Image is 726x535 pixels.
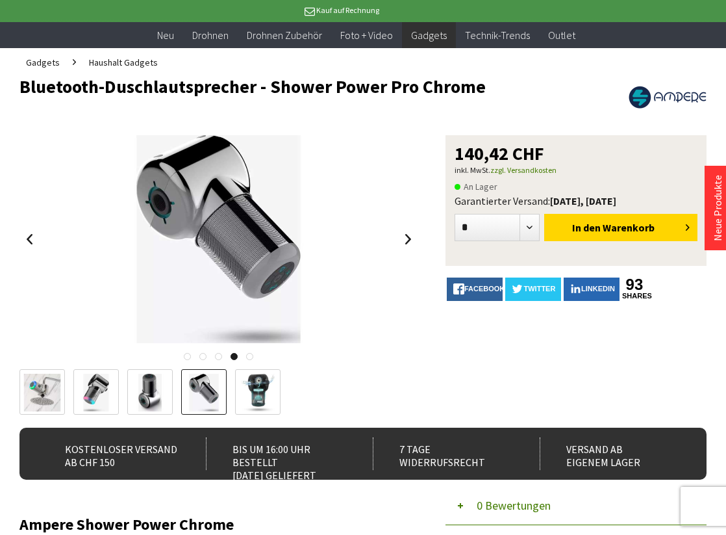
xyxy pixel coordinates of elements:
h2: Ampere Shower Power Chrome [19,516,418,533]
span: Warenkorb [603,221,655,234]
button: In den Warenkorb [544,214,697,241]
a: shares [622,292,647,300]
div: Garantierter Versand: [455,194,697,207]
b: [DATE], [DATE] [550,194,616,207]
span: 140,42 CHF [455,144,544,163]
a: Neue Produkte [711,175,724,241]
a: LinkedIn [564,278,620,301]
a: zzgl. Versandkosten [490,165,557,175]
button: 0 Bewertungen [445,486,707,525]
a: 93 [622,278,647,292]
span: Outlet [548,29,575,42]
a: Foto + Video [331,22,402,49]
span: In den [572,221,601,234]
span: Drohnen [192,29,229,42]
a: Outlet [539,22,584,49]
img: Ampere [629,77,707,118]
span: twitter [524,285,556,293]
a: Drohnen [183,22,238,49]
span: Foto + Video [340,29,393,42]
a: Haushalt Gadgets [82,48,164,77]
p: inkl. MwSt. [455,163,697,178]
a: Technik-Trends [456,22,539,49]
a: facebook [447,278,503,301]
div: Bis um 16:00 Uhr bestellt [DATE] geliefert [206,437,353,470]
span: facebook [464,285,505,293]
span: Gadgets [26,57,60,68]
span: Haushalt Gadgets [89,57,158,68]
span: Drohnen Zubehör [247,29,322,42]
span: Gadgets [411,29,447,42]
img: Vorschau: Bluetooth-Duschlautsprecher - Shower Power Pro Chrome [23,374,61,411]
span: LinkedIn [581,285,615,293]
span: Neu [157,29,174,42]
div: Versand ab eigenem Lager [540,437,686,470]
div: Kostenloser Versand ab CHF 150 [39,437,186,470]
span: Technik-Trends [465,29,530,42]
a: Drohnen Zubehör [238,22,331,49]
div: 7 Tage Widerrufsrecht [373,437,519,470]
a: Neu [148,22,183,49]
a: Gadgets [402,22,456,49]
a: twitter [505,278,561,301]
h1: Bluetooth-Duschlautsprecher - Shower Power Pro Chrome [19,77,569,96]
span: An Lager [455,179,497,194]
a: Gadgets [19,48,66,77]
